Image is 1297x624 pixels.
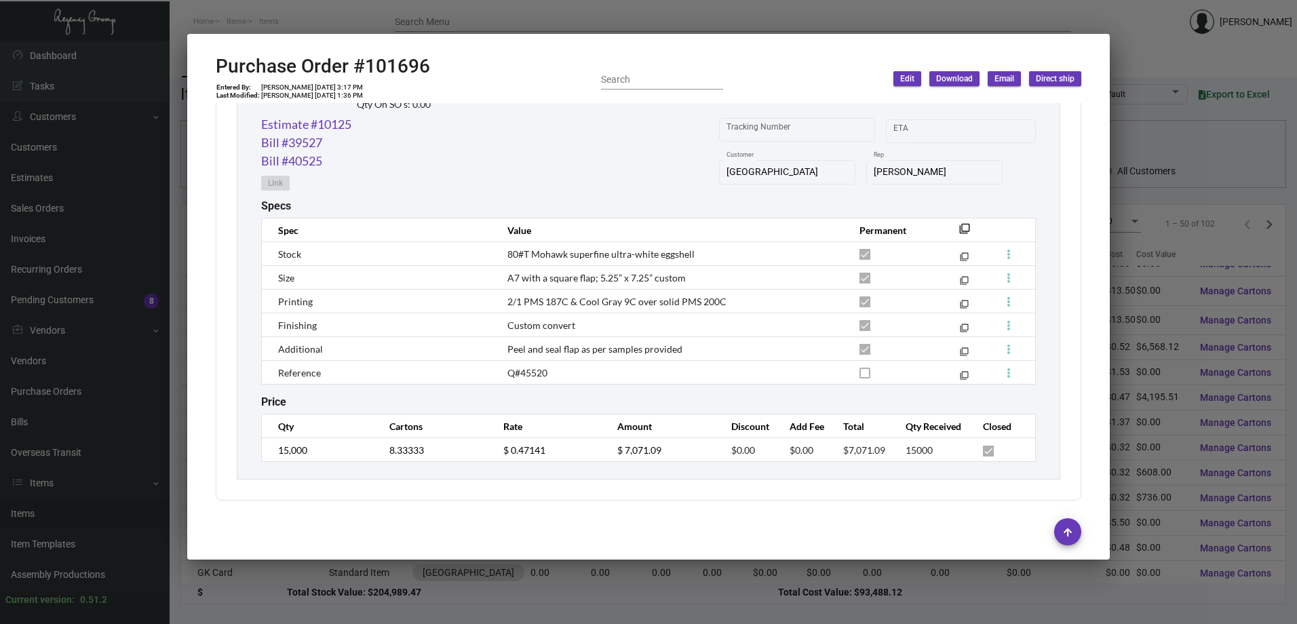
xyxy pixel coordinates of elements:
[261,152,322,170] a: Bill #40525
[960,303,969,311] mat-icon: filter_none
[790,444,813,456] span: $0.00
[893,125,935,136] input: Start date
[892,414,969,438] th: Qty Received
[994,73,1014,85] span: Email
[376,414,490,438] th: Cartons
[507,367,547,378] span: Q#45520
[843,444,885,456] span: $7,071.09
[1036,73,1075,85] span: Direct ship
[936,73,973,85] span: Download
[278,319,317,331] span: Finishing
[278,272,294,284] span: Size
[5,593,75,607] div: Current version:
[278,296,313,307] span: Printing
[507,319,575,331] span: Custom convert
[830,414,892,438] th: Total
[261,176,290,191] button: Link
[960,326,969,335] mat-icon: filter_none
[262,414,376,438] th: Qty
[959,227,970,238] mat-icon: filter_none
[718,414,775,438] th: Discount
[960,279,969,288] mat-icon: filter_none
[507,343,682,355] span: Peel and seal flap as per samples provided
[507,272,686,284] span: A7 with a square flap; 5.25” x 7.25” custom
[261,115,351,134] a: Estimate #10125
[960,350,969,359] mat-icon: filter_none
[960,374,969,383] mat-icon: filter_none
[776,414,830,438] th: Add Fee
[494,218,846,242] th: Value
[278,367,321,378] span: Reference
[900,73,914,85] span: Edit
[278,248,301,260] span: Stock
[262,218,494,242] th: Spec
[490,414,604,438] th: Rate
[216,55,430,78] h2: Purchase Order #101696
[261,395,286,408] h2: Price
[260,92,364,100] td: [PERSON_NAME] [DATE] 1:36 PM
[507,296,727,307] span: 2/1 PMS 187C & Cool Gray 9C over solid PMS 200C
[261,199,291,212] h2: Specs
[216,92,260,100] td: Last Modified:
[988,71,1021,86] button: Email
[960,255,969,264] mat-icon: filter_none
[893,71,921,86] button: Edit
[80,593,107,607] div: 0.51.2
[268,178,283,189] span: Link
[969,414,1035,438] th: Closed
[261,134,322,152] a: Bill #39527
[929,71,980,86] button: Download
[260,83,364,92] td: [PERSON_NAME] [DATE] 3:17 PM
[278,343,323,355] span: Additional
[846,218,939,242] th: Permanent
[731,444,755,456] span: $0.00
[216,83,260,92] td: Entered By:
[507,248,695,260] span: 80#T Mohawk superfine ultra-white eggshell
[1029,71,1081,86] button: Direct ship
[357,99,459,111] h2: Qty On SO’s: 0.00
[906,444,933,456] span: 15000
[604,414,718,438] th: Amount
[947,125,1012,136] input: End date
